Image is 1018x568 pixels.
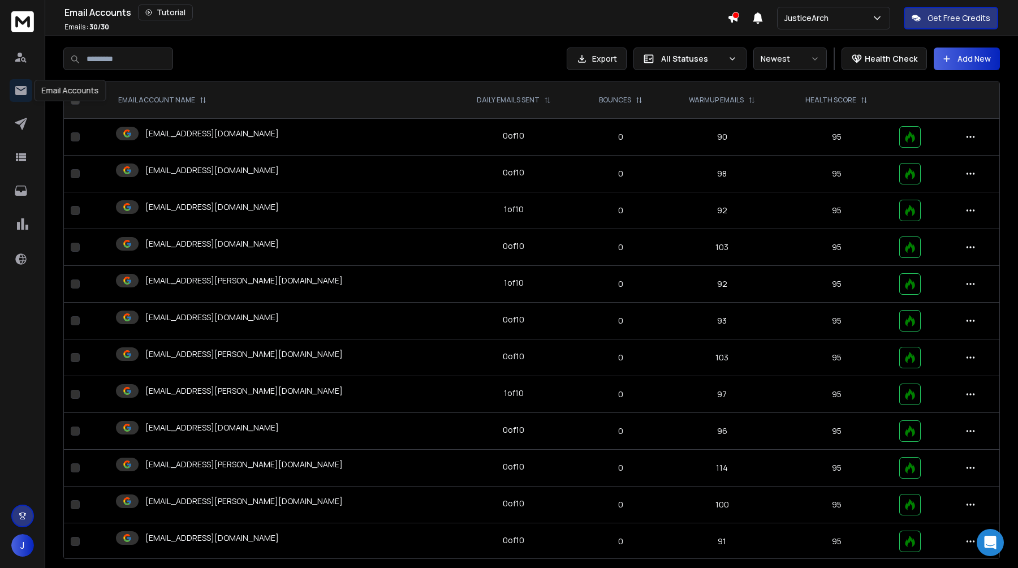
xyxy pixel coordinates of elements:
p: [EMAIL_ADDRESS][DOMAIN_NAME] [145,128,279,139]
button: J [11,534,34,557]
p: JusticeArch [784,12,833,24]
td: 98 [663,156,780,192]
p: 0 [585,278,657,290]
p: 0 [585,536,657,547]
div: 0 of 10 [503,424,524,436]
td: 92 [663,266,780,303]
td: 95 [780,119,892,156]
button: Get Free Credits [904,7,998,29]
td: 103 [663,229,780,266]
p: BOUNCES [599,96,631,105]
td: 93 [663,303,780,339]
p: 0 [585,315,657,326]
p: [EMAIL_ADDRESS][PERSON_NAME][DOMAIN_NAME] [145,348,343,360]
p: 0 [585,168,657,179]
p: WARMUP EMAILS [689,96,744,105]
td: 100 [663,487,780,523]
td: 95 [780,339,892,376]
p: [EMAIL_ADDRESS][DOMAIN_NAME] [145,532,279,544]
td: 95 [780,413,892,450]
p: 0 [585,462,657,474]
div: Open Intercom Messenger [977,529,1004,556]
p: [EMAIL_ADDRESS][PERSON_NAME][DOMAIN_NAME] [145,496,343,507]
p: 0 [585,499,657,510]
div: 1 of 10 [504,277,524,289]
button: Add New [934,48,1000,70]
div: 0 of 10 [503,498,524,509]
p: Health Check [865,53,917,64]
td: 95 [780,229,892,266]
p: All Statuses [661,53,723,64]
td: 114 [663,450,780,487]
p: [EMAIL_ADDRESS][PERSON_NAME][DOMAIN_NAME] [145,459,343,470]
td: 95 [780,376,892,413]
p: 0 [585,389,657,400]
div: Email Accounts [64,5,727,20]
p: [EMAIL_ADDRESS][DOMAIN_NAME] [145,238,279,249]
div: 0 of 10 [503,351,524,362]
button: Health Check [842,48,927,70]
div: 0 of 10 [503,167,524,178]
p: 0 [585,242,657,253]
p: [EMAIL_ADDRESS][PERSON_NAME][DOMAIN_NAME] [145,385,343,397]
p: 0 [585,352,657,363]
p: Get Free Credits [928,12,990,24]
p: 0 [585,425,657,437]
td: 95 [780,266,892,303]
div: 0 of 10 [503,240,524,252]
p: 0 [585,131,657,143]
div: Email Accounts [34,80,106,101]
button: Tutorial [138,5,193,20]
div: 0 of 10 [503,461,524,472]
button: Newest [753,48,827,70]
button: Export [567,48,627,70]
td: 97 [663,376,780,413]
p: 0 [585,205,657,216]
div: EMAIL ACCOUNT NAME [118,96,206,105]
p: [EMAIL_ADDRESS][DOMAIN_NAME] [145,165,279,176]
p: Emails : [64,23,109,32]
td: 95 [780,303,892,339]
td: 91 [663,523,780,560]
td: 103 [663,339,780,376]
td: 95 [780,487,892,523]
td: 95 [780,523,892,560]
td: 96 [663,413,780,450]
p: [EMAIL_ADDRESS][DOMAIN_NAME] [145,422,279,433]
p: [EMAIL_ADDRESS][DOMAIN_NAME] [145,201,279,213]
td: 90 [663,119,780,156]
div: 0 of 10 [503,535,524,546]
div: 1 of 10 [504,388,524,399]
span: 30 / 30 [89,22,109,32]
td: 95 [780,450,892,487]
div: 1 of 10 [504,204,524,215]
p: DAILY EMAILS SENT [477,96,540,105]
td: 92 [663,192,780,229]
td: 95 [780,192,892,229]
p: [EMAIL_ADDRESS][DOMAIN_NAME] [145,312,279,323]
div: 0 of 10 [503,130,524,141]
td: 95 [780,156,892,192]
p: [EMAIL_ADDRESS][PERSON_NAME][DOMAIN_NAME] [145,275,343,286]
div: 0 of 10 [503,314,524,325]
p: HEALTH SCORE [805,96,856,105]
